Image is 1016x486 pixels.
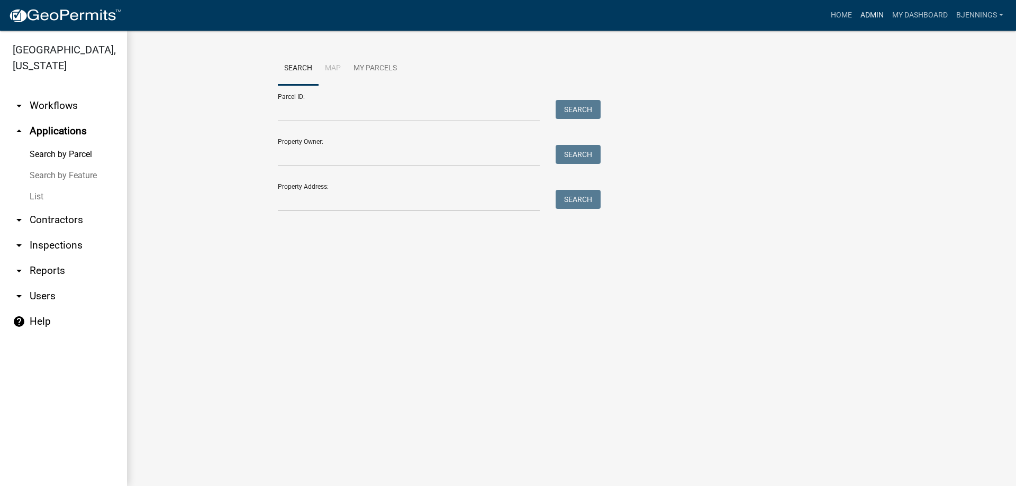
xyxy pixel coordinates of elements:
a: Home [827,5,856,25]
button: Search [556,100,601,119]
i: arrow_drop_down [13,239,25,252]
i: arrow_drop_down [13,214,25,226]
a: My Parcels [347,52,403,86]
a: bjennings [952,5,1008,25]
i: arrow_drop_up [13,125,25,137]
i: help [13,315,25,328]
button: Search [556,145,601,164]
button: Search [556,190,601,209]
a: My Dashboard [888,5,952,25]
i: arrow_drop_down [13,264,25,277]
a: Admin [856,5,888,25]
i: arrow_drop_down [13,99,25,112]
a: Search [278,52,319,86]
i: arrow_drop_down [13,290,25,302]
